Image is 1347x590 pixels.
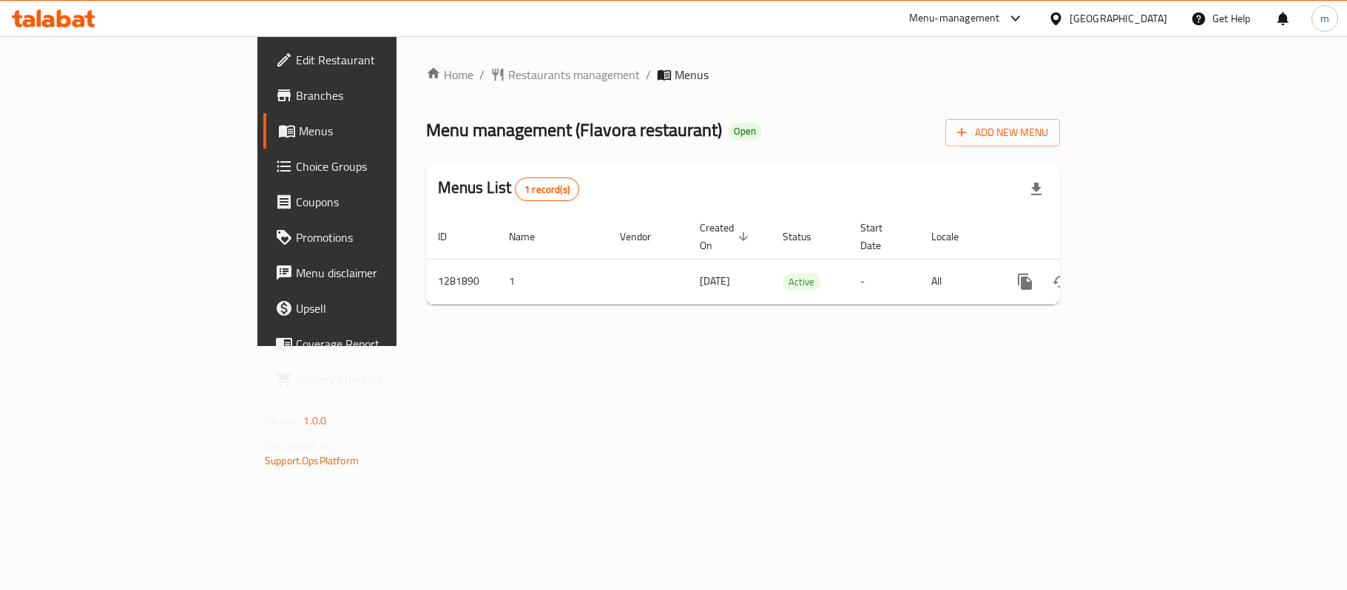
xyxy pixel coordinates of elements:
span: Status [783,228,831,245]
a: Menus [263,113,482,149]
td: 1 [497,259,608,304]
span: ID [438,228,466,245]
div: Total records count [515,177,579,201]
div: Menu-management [909,10,1000,27]
span: Active [783,274,820,291]
button: more [1007,264,1043,299]
span: Upsell [296,299,470,317]
span: Open [728,125,762,138]
td: All [919,259,996,304]
span: Coverage Report [296,335,470,353]
span: Menus [675,66,709,84]
a: Edit Restaurant [263,42,482,78]
span: Edit Restaurant [296,51,470,69]
span: Choice Groups [296,157,470,175]
a: Support.OpsPlatform [265,451,359,470]
a: Restaurants management [490,66,640,84]
span: Created On [700,219,753,254]
a: Choice Groups [263,149,482,184]
span: Menus [299,122,470,140]
li: / [646,66,651,84]
a: Coverage Report [263,326,482,362]
span: Restaurants management [508,66,640,84]
span: Branches [296,87,470,104]
div: Open [728,123,762,140]
span: [DATE] [700,271,730,291]
span: Start Date [860,219,902,254]
a: Menu disclaimer [263,255,482,291]
a: Coupons [263,184,482,220]
div: Export file [1019,172,1054,207]
div: [GEOGRAPHIC_DATA] [1070,10,1167,27]
span: Get support on: [265,436,333,455]
span: Name [509,228,554,245]
button: Change Status [1043,264,1078,299]
nav: breadcrumb [426,66,1060,84]
span: Menu management ( Flavora restaurant ) [426,113,722,146]
a: Branches [263,78,482,113]
span: Menu disclaimer [296,264,470,282]
span: Locale [931,228,978,245]
span: m [1320,10,1329,27]
td: - [848,259,919,304]
table: enhanced table [426,214,1161,305]
span: Add New Menu [957,123,1048,142]
h2: Menus List [438,177,579,201]
a: Upsell [263,291,482,326]
span: Version: [265,411,301,430]
th: Actions [996,214,1161,260]
a: Promotions [263,220,482,255]
span: 1.0.0 [303,411,326,430]
span: Coupons [296,193,470,211]
span: Promotions [296,228,470,246]
span: Vendor [620,228,670,245]
a: Grocery Checklist [263,362,482,397]
span: 1 record(s) [516,183,578,197]
button: Add New Menu [945,119,1060,146]
span: Grocery Checklist [296,370,470,388]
